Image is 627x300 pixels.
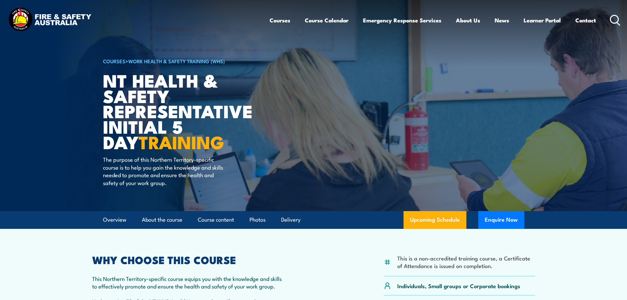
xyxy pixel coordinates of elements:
[128,57,225,65] a: Work Health & Safety Training (WHS)
[92,275,284,290] p: This Northern Territory-specific course equips you with the knowledge and skills to effectively p...
[198,211,234,229] a: Course content
[397,282,520,289] p: Individuals, Small groups or Corporate bookings
[103,57,266,65] h6: >
[103,72,266,150] h1: NT Health & Safety Representative Initial 5 Day
[281,211,300,229] a: Delivery
[456,12,480,29] a: About Us
[575,12,596,29] a: Contact
[139,128,224,155] strong: TRAINING
[92,255,284,264] h2: WHY CHOOSE THIS COURSE
[103,57,125,65] a: COURSES
[363,12,441,29] a: Emergency Response Services
[495,12,509,29] a: News
[524,12,561,29] a: Learner Portal
[305,12,349,29] a: Course Calendar
[404,211,466,229] a: Upcoming Schedule
[249,211,266,229] a: Photos
[478,211,524,229] button: Enquire Now
[103,155,223,186] p: The purpose of this Northern Territory-specific course is to help you gain the knowledge and skil...
[142,211,182,229] a: About the course
[103,211,126,229] a: Overview
[397,254,535,270] li: This is a non-accredited training course, a Certificate of Attendance is issued on completion.
[270,12,290,29] a: Courses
